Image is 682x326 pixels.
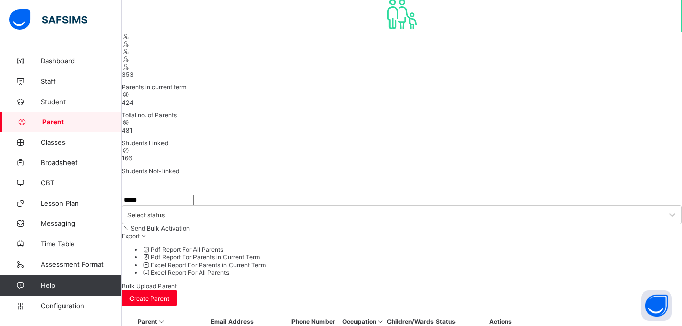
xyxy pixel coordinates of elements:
span: Lesson Plan [41,199,122,207]
i: Sort in Ascending Order [376,318,385,325]
div: Select status [127,211,165,219]
th: Status [435,317,456,326]
span: Parents in current term [122,83,186,91]
span: Send Bulk Activation [131,224,190,232]
span: 353 [122,71,134,78]
span: Assessment Format [41,260,122,268]
span: Parent [42,118,122,126]
th: Parent [124,317,179,326]
li: dropdown-list-item-null-0 [142,246,682,253]
li: dropdown-list-item-null-1 [142,253,682,261]
span: Broadsheet [41,158,122,167]
i: Sort in Ascending Order [157,318,166,325]
th: Phone Number [285,317,341,326]
span: CBT [41,179,122,187]
img: safsims [9,9,87,30]
span: Create Parent [129,295,169,302]
li: dropdown-list-item-null-2 [142,261,682,269]
li: dropdown-list-item-null-3 [142,269,682,276]
button: Open asap [641,290,672,321]
span: Export [122,232,140,240]
span: Staff [41,77,122,85]
span: Students Not-linked [122,167,179,175]
span: 481 [122,126,133,134]
span: Messaging [41,219,122,227]
th: Actions [457,317,544,326]
span: Dashboard [41,57,122,65]
span: 424 [122,99,134,106]
span: Students Linked [122,139,168,147]
th: Email Address [180,317,284,326]
span: Time Table [41,240,122,248]
span: Bulk Upload Parent [122,282,177,290]
span: Total no. of Parents [122,111,177,119]
span: Classes [41,138,122,146]
span: Help [41,281,121,289]
span: 166 [122,154,132,162]
span: Student [41,97,122,106]
th: Occupation [342,317,385,326]
th: Children/Wards [386,317,434,326]
span: Configuration [41,302,121,310]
